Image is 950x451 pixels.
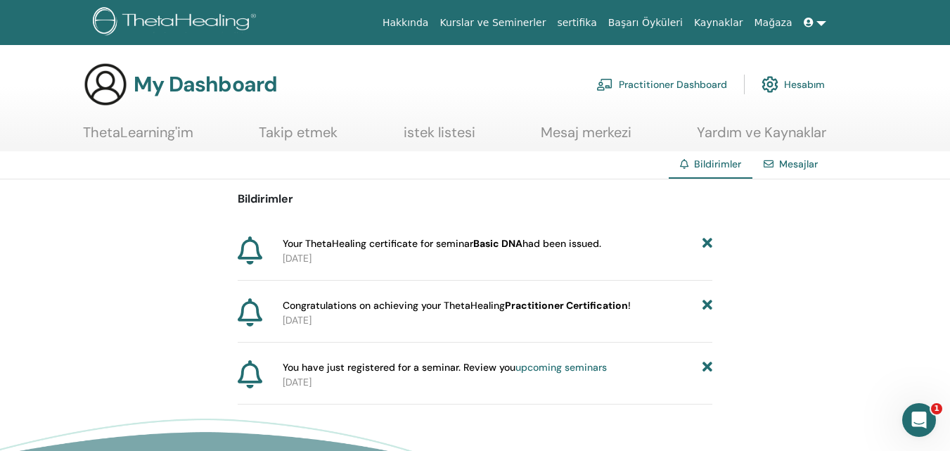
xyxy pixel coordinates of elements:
[515,361,607,374] a: upcoming seminars
[603,10,688,36] a: Başarı Öyküleri
[596,69,727,100] a: Practitioner Dashboard
[931,403,942,414] span: 1
[83,124,193,151] a: ThetaLearning'im
[779,158,818,170] a: Mesajlar
[283,298,631,313] span: Congratulations on achieving your ThetaHealing !
[697,124,826,151] a: Yardım ve Kaynaklar
[259,124,338,151] a: Takip etmek
[283,375,712,390] p: [DATE]
[762,72,778,96] img: cog.svg
[505,299,628,312] b: Practitioner Certification
[377,10,435,36] a: Hakkında
[283,236,601,251] span: Your ThetaHealing certificate for seminar had been issued.
[748,10,797,36] a: Mağaza
[93,7,261,39] img: logo.png
[902,403,936,437] iframe: Intercom live chat
[434,10,551,36] a: Kurslar ve Seminerler
[238,191,713,208] p: Bildirimler
[473,237,522,250] b: Basic DNA
[551,10,602,36] a: sertifika
[283,313,712,328] p: [DATE]
[688,10,749,36] a: Kaynaklar
[596,78,613,91] img: chalkboard-teacher.svg
[283,251,712,266] p: [DATE]
[134,72,277,97] h3: My Dashboard
[83,62,128,107] img: generic-user-icon.jpg
[541,124,631,151] a: Mesaj merkezi
[283,360,607,375] span: You have just registered for a seminar. Review you
[694,158,741,170] span: Bildirimler
[404,124,475,151] a: istek listesi
[762,69,825,100] a: Hesabım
